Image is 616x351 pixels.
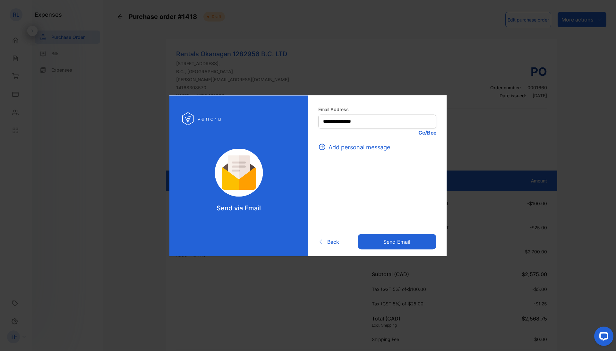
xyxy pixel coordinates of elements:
button: Send email [358,234,436,250]
p: Send via Email [217,203,261,213]
p: Cc/Bcc [318,128,436,136]
label: Email Address [318,106,436,112]
span: Add personal message [329,143,390,151]
img: log [206,148,272,197]
span: Back [327,238,339,246]
button: Add personal message [318,143,394,151]
iframe: LiveChat chat widget [589,324,616,351]
img: log [182,108,222,129]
